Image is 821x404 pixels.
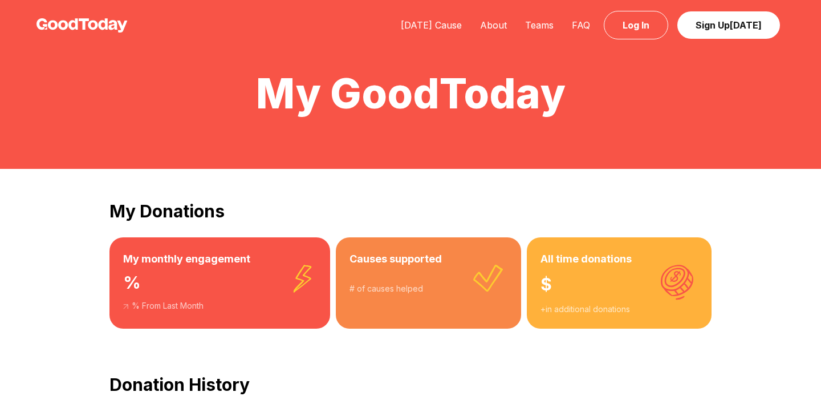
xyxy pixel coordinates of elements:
h2: My Donations [109,201,712,221]
img: GoodToday [36,18,128,33]
h3: Causes supported [349,251,508,267]
a: About [471,19,516,31]
div: $ [540,267,698,304]
h3: My monthly engagement [123,251,316,267]
a: Sign Up[DATE] [677,11,780,39]
h2: Donation History [109,374,712,395]
a: FAQ [563,19,599,31]
div: # of causes helped [349,283,508,294]
span: [DATE] [730,19,762,31]
h3: All time donations [540,251,698,267]
a: [DATE] Cause [392,19,471,31]
a: Log In [604,11,668,39]
a: Teams [516,19,563,31]
div: % [123,267,316,300]
div: % From Last Month [123,300,316,312]
div: + in additional donations [540,304,698,315]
